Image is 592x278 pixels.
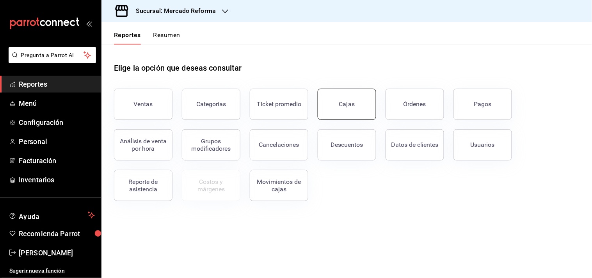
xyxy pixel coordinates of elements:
button: Ventas [114,89,172,120]
button: open_drawer_menu [86,20,92,27]
span: [PERSON_NAME] [19,248,95,258]
span: Inventarios [19,175,95,185]
span: Pregunta a Parrot AI [21,51,84,59]
button: Reportes [114,31,141,45]
button: Pagos [453,89,512,120]
button: Órdenes [386,89,444,120]
button: Pregunta a Parrot AI [9,47,96,63]
span: Facturación [19,155,95,166]
div: Cancelaciones [259,141,299,148]
button: Usuarios [453,129,512,160]
span: Personal [19,136,95,147]
div: Ticket promedio [257,100,301,108]
button: Descuentos [318,129,376,160]
div: Análisis de venta por hora [119,137,167,152]
div: Cajas [339,100,355,109]
div: navigation tabs [114,31,180,45]
button: Ticket promedio [250,89,308,120]
a: Pregunta a Parrot AI [5,57,96,65]
span: Recomienda Parrot [19,228,95,239]
button: Grupos modificadores [182,129,240,160]
div: Categorías [196,100,226,108]
button: Contrata inventarios para ver este reporte [182,170,240,201]
span: Ayuda [19,210,85,220]
span: Reportes [19,79,95,89]
button: Cancelaciones [250,129,308,160]
button: Categorías [182,89,240,120]
div: Ventas [134,100,153,108]
div: Grupos modificadores [187,137,235,152]
div: Usuarios [471,141,495,148]
span: Menú [19,98,95,109]
span: Configuración [19,117,95,128]
div: Datos de clientes [391,141,439,148]
button: Resumen [153,31,180,45]
div: Pagos [474,100,492,108]
button: Datos de clientes [386,129,444,160]
span: Sugerir nueva función [9,267,95,275]
button: Análisis de venta por hora [114,129,172,160]
button: Reporte de asistencia [114,170,172,201]
a: Cajas [318,89,376,120]
h1: Elige la opción que deseas consultar [114,62,242,74]
div: Descuentos [331,141,363,148]
button: Movimientos de cajas [250,170,308,201]
div: Movimientos de cajas [255,178,303,193]
div: Costos y márgenes [187,178,235,193]
div: Reporte de asistencia [119,178,167,193]
h3: Sucursal: Mercado Reforma [130,6,216,16]
div: Órdenes [404,100,426,108]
